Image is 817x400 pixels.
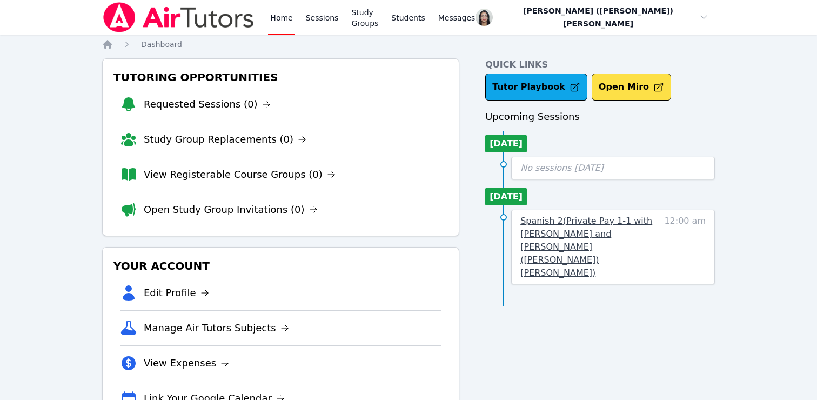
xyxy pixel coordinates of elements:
[102,39,715,50] nav: Breadcrumb
[111,256,450,276] h3: Your Account
[438,12,476,23] span: Messages
[144,356,229,371] a: View Expenses
[485,135,527,152] li: [DATE]
[144,285,209,301] a: Edit Profile
[144,202,318,217] a: Open Study Group Invitations (0)
[485,58,715,71] h4: Quick Links
[520,216,652,278] span: Spanish 2 ( Private Pay 1-1 with [PERSON_NAME] and [PERSON_NAME] ([PERSON_NAME]) [PERSON_NAME] )
[141,40,182,49] span: Dashboard
[664,215,706,279] span: 12:00 am
[111,68,450,87] h3: Tutoring Opportunities
[485,188,527,205] li: [DATE]
[144,132,306,147] a: Study Group Replacements (0)
[520,163,604,173] span: No sessions [DATE]
[144,321,289,336] a: Manage Air Tutors Subjects
[592,74,671,101] button: Open Miro
[144,97,271,112] a: Requested Sessions (0)
[102,2,255,32] img: Air Tutors
[141,39,182,50] a: Dashboard
[520,215,659,279] a: Spanish 2(Private Pay 1-1 with [PERSON_NAME] and [PERSON_NAME] ([PERSON_NAME]) [PERSON_NAME])
[144,167,336,182] a: View Registerable Course Groups (0)
[485,74,587,101] a: Tutor Playbook
[485,109,715,124] h3: Upcoming Sessions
